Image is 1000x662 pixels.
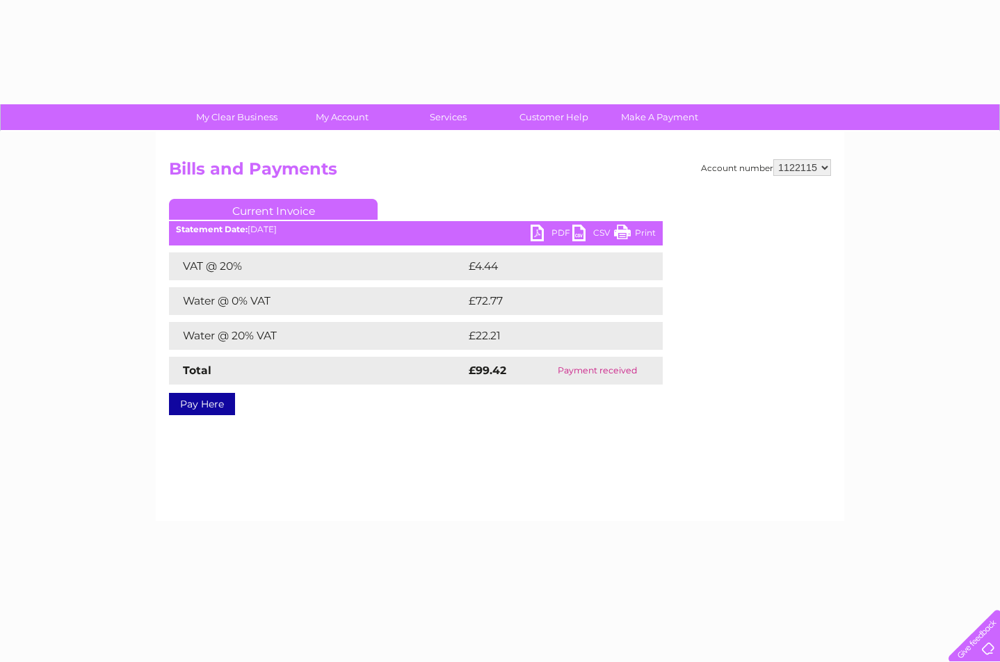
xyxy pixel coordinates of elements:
td: £22.21 [465,322,633,350]
td: Water @ 20% VAT [169,322,465,350]
a: Services [391,104,506,130]
a: Customer Help [497,104,611,130]
h2: Bills and Payments [169,159,831,186]
a: My Clear Business [179,104,294,130]
td: Water @ 0% VAT [169,287,465,315]
a: Pay Here [169,393,235,415]
td: £72.77 [465,287,634,315]
a: Make A Payment [602,104,717,130]
a: My Account [285,104,400,130]
strong: £99.42 [469,364,506,377]
a: Current Invoice [169,199,378,220]
div: Account number [701,159,831,176]
td: £4.44 [465,252,631,280]
td: Payment received [533,357,663,385]
strong: Total [183,364,211,377]
a: CSV [572,225,614,245]
a: PDF [531,225,572,245]
a: Print [614,225,656,245]
div: [DATE] [169,225,663,234]
b: Statement Date: [176,224,248,234]
td: VAT @ 20% [169,252,465,280]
